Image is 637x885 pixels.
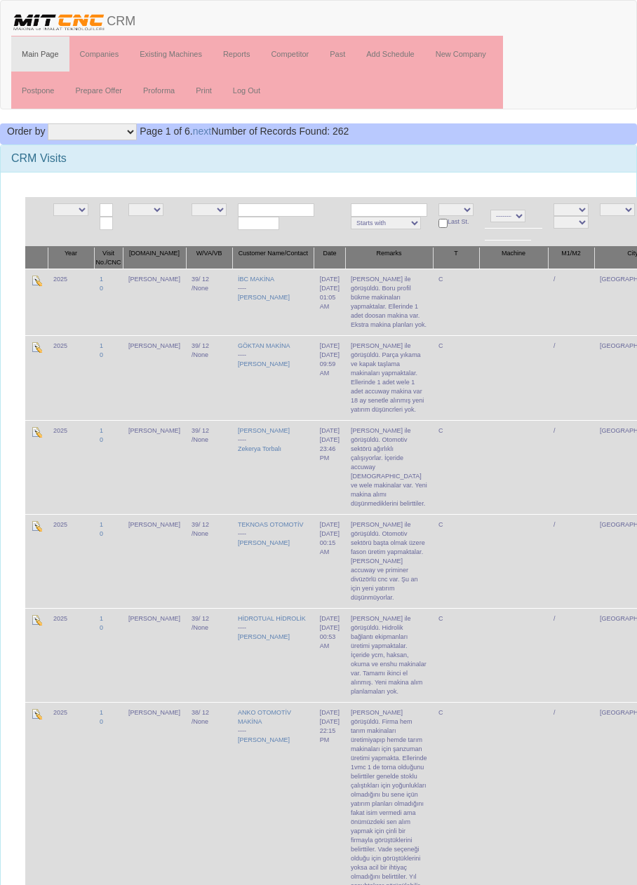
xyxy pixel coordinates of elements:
[31,614,42,626] img: Edit
[123,247,186,269] th: [DOMAIN_NAME]
[314,514,345,608] td: [DATE]
[433,514,479,608] td: C
[232,247,314,269] th: Customer Name/Contact
[186,514,232,608] td: 39/ 12 /None
[345,269,433,335] td: [PERSON_NAME] ile görüşüldü. Boru profil bükme makinaları yapmaktalar. Ellerinde 1 adet doosan ma...
[479,247,548,269] th: Machine
[356,36,425,72] a: Add Schedule
[433,335,479,420] td: C
[48,420,94,514] td: 2025
[548,269,594,335] td: /
[314,335,345,420] td: [DATE]
[100,342,103,349] a: 1
[186,247,232,269] th: W/VA/VB
[11,11,107,32] img: header.png
[140,126,349,137] span: Number of Records Found: 262
[320,284,340,311] div: [DATE] 01:05 AM
[238,427,290,434] a: [PERSON_NAME]
[548,514,594,608] td: /
[345,335,433,420] td: [PERSON_NAME] ile görüşüldü. Parça yıkama ve kapak taşlama makinaları yapmaktalar. Ellerinde 1 ad...
[48,269,94,335] td: 2025
[345,247,433,269] th: Remarks
[548,247,594,269] th: M1/M2
[238,521,303,528] a: TEKNOAS OTOMOTİV
[222,73,271,108] a: Log Out
[94,247,123,269] th: Visit No./CNC
[11,36,69,72] a: Main Page
[314,608,345,702] td: [DATE]
[123,608,186,702] td: [PERSON_NAME]
[320,717,340,745] div: [DATE] 22:15 PM
[425,36,497,72] a: New Company
[31,708,42,720] img: Edit
[100,521,103,528] a: 1
[31,520,42,532] img: Edit
[433,269,479,335] td: C
[100,436,103,443] a: 0
[238,294,290,301] a: [PERSON_NAME]
[238,633,290,640] a: [PERSON_NAME]
[548,335,594,420] td: /
[123,335,186,420] td: [PERSON_NAME]
[69,36,130,72] a: Companies
[123,269,186,335] td: [PERSON_NAME]
[186,608,232,702] td: 39/ 12 /None
[433,247,479,269] th: T
[319,36,356,72] a: Past
[100,615,103,622] a: 1
[100,718,103,725] a: 0
[238,736,290,743] a: [PERSON_NAME]
[11,152,626,165] h3: CRM Visits
[548,420,594,514] td: /
[232,335,314,420] td: ----
[100,351,103,358] a: 0
[433,197,479,247] td: Last St.
[232,420,314,514] td: ----
[320,529,340,557] div: [DATE] 00:15 AM
[548,608,594,702] td: /
[100,427,103,434] a: 1
[433,420,479,514] td: C
[11,73,65,108] a: Postpone
[129,36,213,72] a: Existing Machines
[31,426,42,438] img: Edit
[185,73,222,108] a: Print
[123,420,186,514] td: [PERSON_NAME]
[260,36,319,72] a: Competitor
[314,420,345,514] td: [DATE]
[100,276,103,283] a: 1
[320,623,340,651] div: [DATE] 00:53 AM
[238,539,290,546] a: [PERSON_NAME]
[48,608,94,702] td: 2025
[186,420,232,514] td: 39/ 12 /None
[238,709,291,725] a: ANKO OTOMOTİV MAKİNA
[238,276,274,283] a: İBC MAKİNA
[65,73,132,108] a: Prepare Offer
[238,360,290,367] a: [PERSON_NAME]
[48,247,94,269] th: Year
[238,445,281,452] a: Zekerya Torbalı
[433,608,479,702] td: C
[232,269,314,335] td: ----
[133,73,185,108] a: Proforma
[100,709,103,716] a: 1
[186,269,232,335] td: 39/ 12 /None
[320,435,340,463] div: [DATE] 23:46 PM
[213,36,261,72] a: Reports
[31,275,42,286] img: Edit
[345,608,433,702] td: [PERSON_NAME] ile görüşüldü. Hidrolik bağlantı ekipmanları üretimi yapmaktalar. İçeride ycm, haks...
[232,514,314,608] td: ----
[238,615,306,622] a: HİDROTUAL HİDROLİK
[48,514,94,608] td: 2025
[320,351,340,378] div: [DATE] 09:59 AM
[1,1,146,36] a: CRM
[100,530,103,537] a: 0
[140,126,193,137] span: Page 1 of 6.
[48,335,94,420] td: 2025
[100,285,103,292] a: 0
[100,624,103,631] a: 0
[123,514,186,608] td: [PERSON_NAME]
[345,420,433,514] td: [PERSON_NAME] ile görüşüldü. Otomotiv sektörü ağırlıklı çalışıyorlar. İçeride accuway [DEMOGRAPHI...
[345,514,433,608] td: [PERSON_NAME] ile görüşüldü. Otomotiv sektörü başta olmak üzere fason üretim yapmaktalar. [PERSON...
[314,247,345,269] th: Date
